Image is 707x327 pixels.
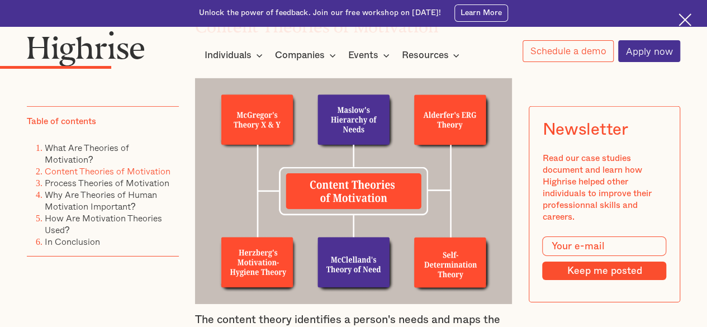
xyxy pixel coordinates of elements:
div: Events [348,49,378,62]
a: Content Theories of Motivation [45,164,170,177]
input: Keep me posted [542,261,666,279]
div: Unlock the power of feedback. Join our free workshop on [DATE]! [199,8,442,18]
input: Your e-mail [542,236,666,256]
div: Table of contents [27,115,96,127]
div: Resources [401,49,448,62]
div: Resources [401,49,463,62]
a: Apply now [618,40,680,62]
a: Learn More [454,4,509,22]
div: Individuals [205,49,266,62]
form: Modal Form [542,236,666,280]
a: What Are Theories of Motivation? [45,140,129,165]
a: Why Are Theories of Human Motivation Important? [45,187,157,212]
img: Highrise logo [27,31,145,67]
div: Read our case studies document and learn how Highrise helped other individuals to improve their p... [542,152,666,222]
a: Process Theories of Motivation [45,176,169,189]
div: Events [348,49,393,62]
div: Newsletter [542,120,628,139]
div: Individuals [205,49,252,62]
a: How Are Motivation Theories Used? [45,211,162,236]
img: Content Theories of Motivation [195,78,513,304]
a: Schedule a demo [523,40,614,62]
div: Companies [275,49,339,62]
a: In Conclusion [45,234,100,248]
img: Cross icon [678,13,691,26]
div: Companies [275,49,325,62]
